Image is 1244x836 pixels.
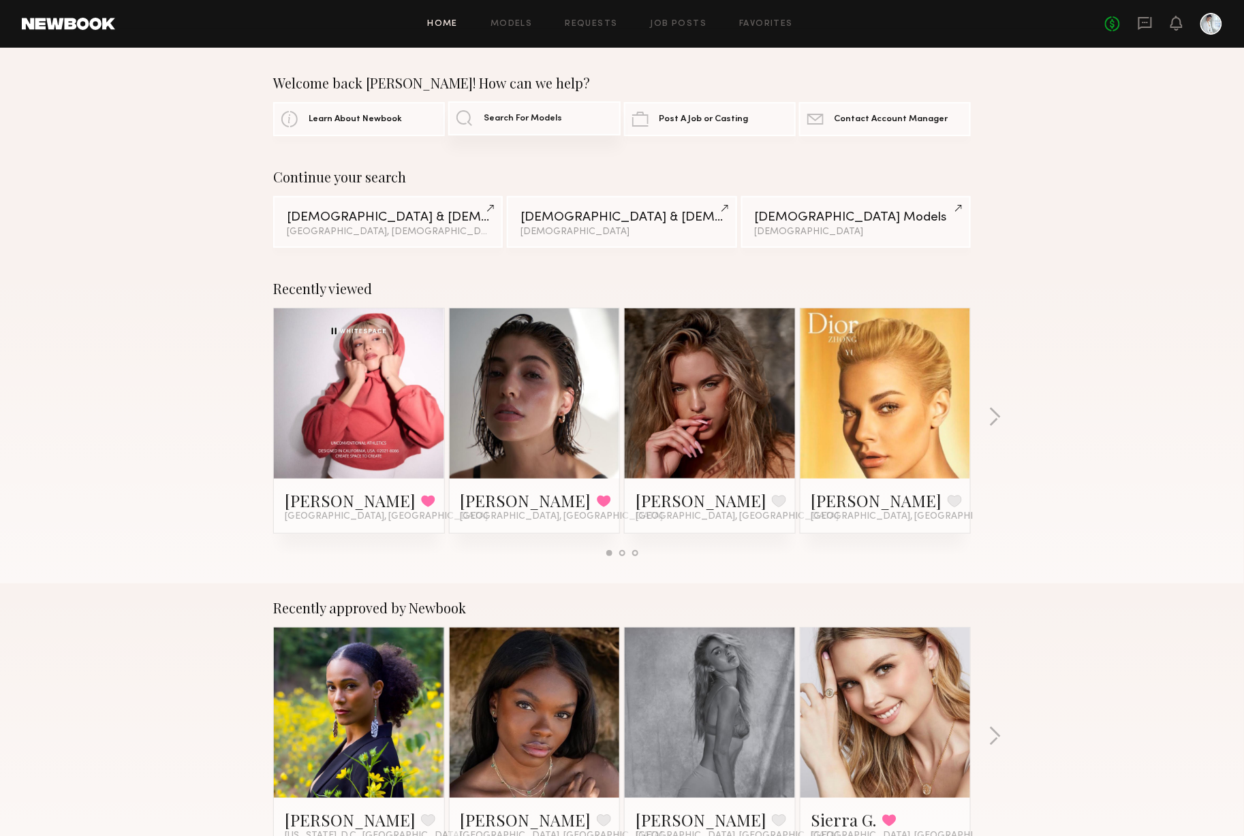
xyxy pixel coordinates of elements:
a: [PERSON_NAME] [811,489,942,511]
a: [DEMOGRAPHIC_DATA] & [DEMOGRAPHIC_DATA] Models[GEOGRAPHIC_DATA], [DEMOGRAPHIC_DATA] [273,196,503,248]
a: [DEMOGRAPHIC_DATA] Models[DEMOGRAPHIC_DATA] [741,196,971,248]
a: [PERSON_NAME] [636,489,766,511]
span: [GEOGRAPHIC_DATA], [GEOGRAPHIC_DATA] [636,511,839,522]
span: [GEOGRAPHIC_DATA], [GEOGRAPHIC_DATA] [285,511,488,522]
a: [PERSON_NAME] [285,809,416,831]
div: [GEOGRAPHIC_DATA], [DEMOGRAPHIC_DATA] [287,227,489,237]
a: Home [428,20,458,29]
a: Sierra G. [811,809,877,831]
a: Post A Job or Casting [624,102,796,136]
span: [GEOGRAPHIC_DATA], [GEOGRAPHIC_DATA] [461,511,664,522]
a: Models [491,20,532,29]
a: [DEMOGRAPHIC_DATA] & [DEMOGRAPHIC_DATA] Models[DEMOGRAPHIC_DATA] [507,196,736,248]
a: [PERSON_NAME] [636,809,766,831]
a: [PERSON_NAME] [461,809,591,831]
div: [DEMOGRAPHIC_DATA] Models [755,211,957,224]
span: Search For Models [484,114,562,123]
span: Learn About Newbook [309,115,402,124]
a: Requests [565,20,618,29]
span: [GEOGRAPHIC_DATA], [GEOGRAPHIC_DATA] [811,511,1014,522]
div: Recently viewed [273,280,971,297]
div: Welcome back [PERSON_NAME]! How can we help? [273,75,971,91]
a: Learn About Newbook [273,102,445,136]
a: Favorites [739,20,793,29]
a: Search For Models [448,101,620,135]
a: [PERSON_NAME] [285,489,416,511]
span: Post A Job or Casting [659,115,749,124]
a: Contact Account Manager [799,102,971,136]
div: [DEMOGRAPHIC_DATA] & [DEMOGRAPHIC_DATA] Models [520,211,723,224]
div: Continue your search [273,169,971,185]
div: [DEMOGRAPHIC_DATA] [755,227,957,237]
div: [DEMOGRAPHIC_DATA] & [DEMOGRAPHIC_DATA] Models [287,211,489,224]
div: Recently approved by Newbook [273,600,971,616]
div: [DEMOGRAPHIC_DATA] [520,227,723,237]
a: Job Posts [651,20,707,29]
a: [PERSON_NAME] [461,489,591,511]
span: Contact Account Manager [835,115,948,124]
